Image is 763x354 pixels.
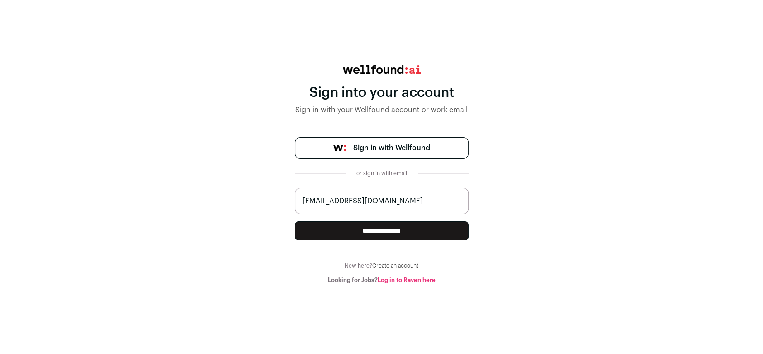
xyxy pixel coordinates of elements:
div: or sign in with email [353,170,411,177]
img: wellfound-symbol-flush-black-fb3c872781a75f747ccb3a119075da62bfe97bd399995f84a933054e44a575c4.png [333,145,346,151]
span: Sign in with Wellfound [353,143,430,153]
a: Log in to Raven here [378,277,436,283]
div: Sign into your account [295,85,469,101]
img: wellfound:ai [343,65,421,74]
div: Sign in with your Wellfound account or work email [295,105,469,115]
input: name@work-email.com [295,188,469,214]
a: Sign in with Wellfound [295,137,469,159]
div: Looking for Jobs? [295,277,469,284]
a: Create an account [372,263,418,268]
div: New here? [295,262,469,269]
